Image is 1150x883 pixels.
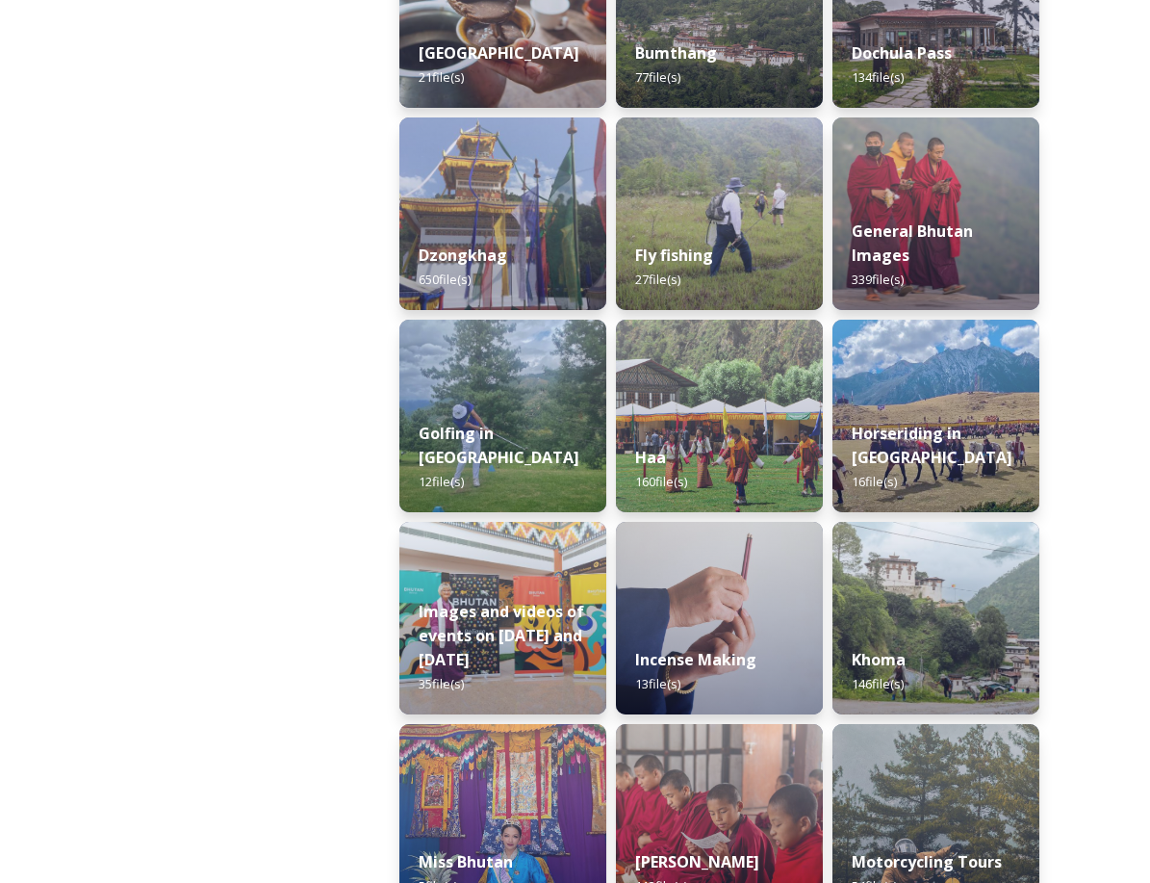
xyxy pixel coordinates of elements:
strong: Haa [635,447,666,468]
span: 12 file(s) [419,473,464,490]
span: 13 file(s) [635,675,680,692]
img: Khoma%2520130723%2520by%2520Amp%2520Sripimanwat-7.jpg [832,522,1039,714]
span: 16 file(s) [852,473,897,490]
span: 339 file(s) [852,271,904,288]
span: 35 file(s) [419,675,464,692]
strong: Dzongkhag [419,245,507,266]
img: Horseriding%2520in%2520Bhutan2.JPG [832,320,1039,512]
strong: Khoma [852,649,906,670]
span: 160 file(s) [635,473,687,490]
strong: Images and videos of events on [DATE] and [DATE] [419,601,584,670]
strong: [GEOGRAPHIC_DATA] [419,42,579,64]
span: 146 file(s) [852,675,904,692]
img: _SCH5631.jpg [616,522,823,714]
strong: Fly fishing [635,245,713,266]
img: MarcusWestbergBhutanHiRes-23.jpg [832,117,1039,310]
span: 27 file(s) [635,271,680,288]
span: 650 file(s) [419,271,471,288]
strong: Motorcycling Tours [852,851,1002,872]
strong: Horseriding in [GEOGRAPHIC_DATA] [852,423,1012,468]
strong: Bumthang [635,42,717,64]
span: 21 file(s) [419,68,464,86]
strong: [PERSON_NAME] [635,851,759,872]
img: A%2520guest%2520with%2520new%2520signage%2520at%2520the%2520airport.jpeg [399,522,606,714]
strong: General Bhutan Images [852,221,973,266]
img: by%2520Ugyen%2520Wangchuk14.JPG [616,117,823,310]
img: IMG_0877.jpeg [399,320,606,512]
strong: Dochula Pass [852,42,952,64]
img: Festival%2520Header.jpg [399,117,606,310]
span: 134 file(s) [852,68,904,86]
strong: Miss Bhutan [419,851,513,872]
strong: Golfing in [GEOGRAPHIC_DATA] [419,423,579,468]
strong: Incense Making [635,649,756,670]
img: Haa%2520Summer%2520Festival1.jpeg [616,320,823,512]
span: 77 file(s) [635,68,680,86]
